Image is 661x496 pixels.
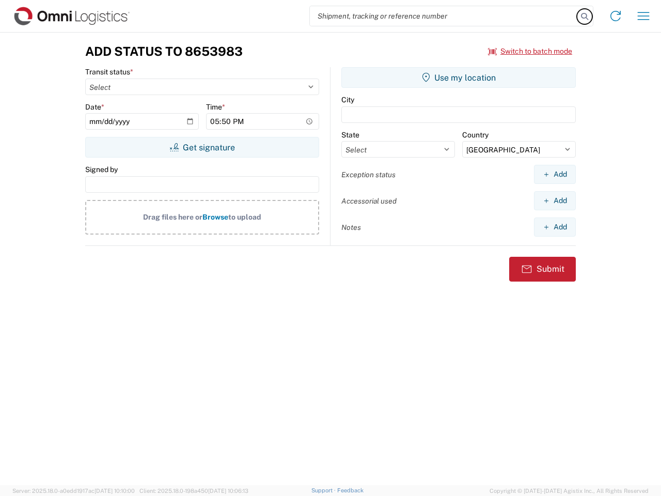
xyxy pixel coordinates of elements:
[143,213,202,221] span: Drag files here or
[341,95,354,104] label: City
[341,130,359,139] label: State
[85,102,104,112] label: Date
[534,191,576,210] button: Add
[85,137,319,158] button: Get signature
[12,488,135,494] span: Server: 2025.18.0-a0edd1917ac
[311,487,337,493] a: Support
[534,165,576,184] button: Add
[85,44,243,59] h3: Add Status to 8653983
[341,223,361,232] label: Notes
[228,213,261,221] span: to upload
[208,488,248,494] span: [DATE] 10:06:13
[341,196,397,206] label: Accessorial used
[337,487,364,493] a: Feedback
[310,6,577,26] input: Shipment, tracking or reference number
[341,170,396,179] label: Exception status
[202,213,228,221] span: Browse
[85,165,118,174] label: Signed by
[341,67,576,88] button: Use my location
[206,102,225,112] label: Time
[534,218,576,237] button: Add
[509,257,576,282] button: Submit
[85,67,133,76] label: Transit status
[488,43,572,60] button: Switch to batch mode
[139,488,248,494] span: Client: 2025.18.0-198a450
[490,486,649,495] span: Copyright © [DATE]-[DATE] Agistix Inc., All Rights Reserved
[95,488,135,494] span: [DATE] 10:10:00
[462,130,489,139] label: Country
